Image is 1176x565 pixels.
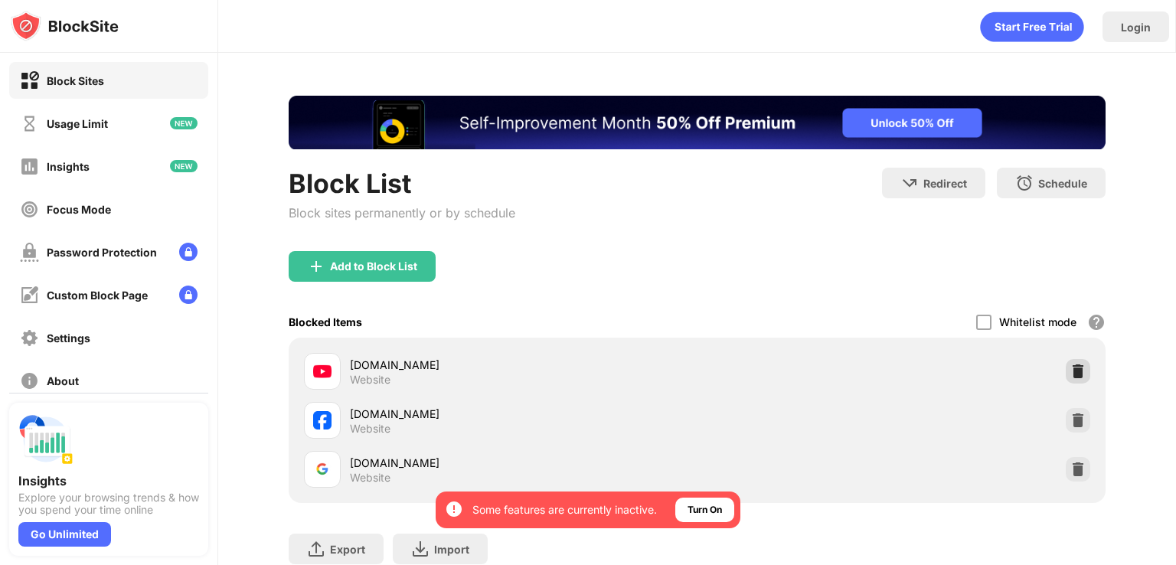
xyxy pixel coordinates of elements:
[18,412,73,467] img: push-insights.svg
[688,502,722,518] div: Turn On
[1038,177,1087,190] div: Schedule
[47,117,108,130] div: Usage Limit
[11,11,119,41] img: logo-blocksite.svg
[313,460,332,478] img: favicons
[170,160,198,172] img: new-icon.svg
[350,357,697,373] div: [DOMAIN_NAME]
[313,362,332,380] img: favicons
[350,455,697,471] div: [DOMAIN_NAME]
[472,502,657,518] div: Some features are currently inactive.
[20,200,39,219] img: focus-off.svg
[20,114,39,133] img: time-usage-off.svg
[289,205,515,220] div: Block sites permanently or by schedule
[330,260,417,273] div: Add to Block List
[47,160,90,173] div: Insights
[170,117,198,129] img: new-icon.svg
[289,168,515,199] div: Block List
[20,243,39,262] img: password-protection-off.svg
[289,96,1106,149] iframe: Banner
[980,11,1084,42] div: animation
[20,371,39,390] img: about-off.svg
[20,328,39,348] img: settings-off.svg
[47,289,148,302] div: Custom Block Page
[179,243,198,261] img: lock-menu.svg
[350,422,390,436] div: Website
[350,406,697,422] div: [DOMAIN_NAME]
[18,522,111,547] div: Go Unlimited
[47,74,104,87] div: Block Sites
[20,71,39,90] img: block-on.svg
[350,373,390,387] div: Website
[330,543,365,556] div: Export
[350,471,390,485] div: Website
[47,374,79,387] div: About
[289,315,362,328] div: Blocked Items
[1121,21,1151,34] div: Login
[923,177,967,190] div: Redirect
[18,473,199,488] div: Insights
[179,286,198,304] img: lock-menu.svg
[445,500,463,518] img: error-circle-white.svg
[47,246,157,259] div: Password Protection
[999,315,1076,328] div: Whitelist mode
[47,331,90,345] div: Settings
[18,492,199,516] div: Explore your browsing trends & how you spend your time online
[47,203,111,216] div: Focus Mode
[434,543,469,556] div: Import
[20,157,39,176] img: insights-off.svg
[313,411,332,429] img: favicons
[20,286,39,305] img: customize-block-page-off.svg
